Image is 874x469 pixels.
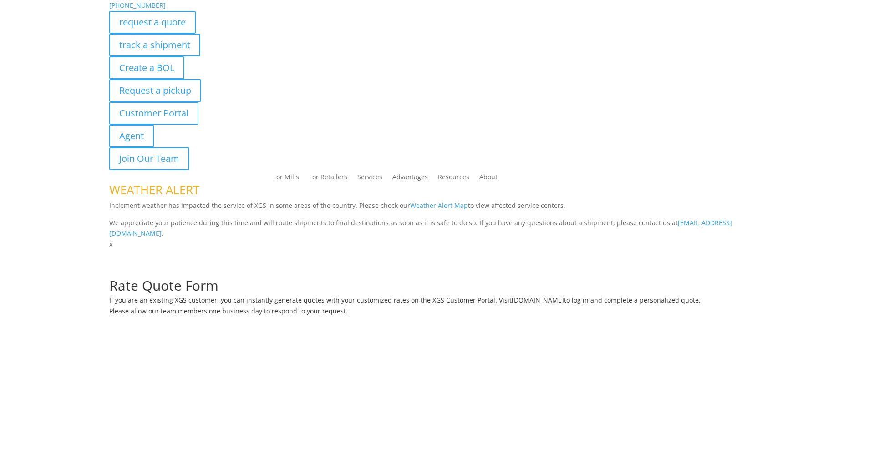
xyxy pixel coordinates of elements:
a: Weather Alert Map [410,201,468,210]
a: [PHONE_NUMBER] [109,1,166,10]
a: Create a BOL [109,56,184,79]
p: x [109,239,765,250]
a: track a shipment [109,34,200,56]
p: Complete the form below for a customized quote based on your shipping needs. [109,268,765,279]
a: Join Our Team [109,147,189,170]
h1: Rate Quote Form [109,279,765,297]
a: request a quote [109,11,196,34]
p: We appreciate your patience during this time and will route shipments to final destinations as so... [109,217,765,239]
span: WEATHER ALERT [109,182,199,198]
a: Agent [109,125,154,147]
a: Services [357,174,382,184]
a: Advantages [392,174,428,184]
a: About [479,174,498,184]
h1: Request a Quote [109,250,765,268]
a: For Mills [273,174,299,184]
a: Request a pickup [109,79,201,102]
p: Inclement weather has impacted the service of XGS in some areas of the country. Please check our ... [109,200,765,217]
a: For Retailers [309,174,347,184]
a: Resources [438,174,469,184]
a: [DOMAIN_NAME] [512,296,564,304]
span: If you are an existing XGS customer, you can instantly generate quotes with your customized rates... [109,296,512,304]
span: to log in and complete a personalized quote. [564,296,701,304]
a: Customer Portal [109,102,198,125]
h6: Please allow our team members one business day to respond to your request. [109,308,765,319]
